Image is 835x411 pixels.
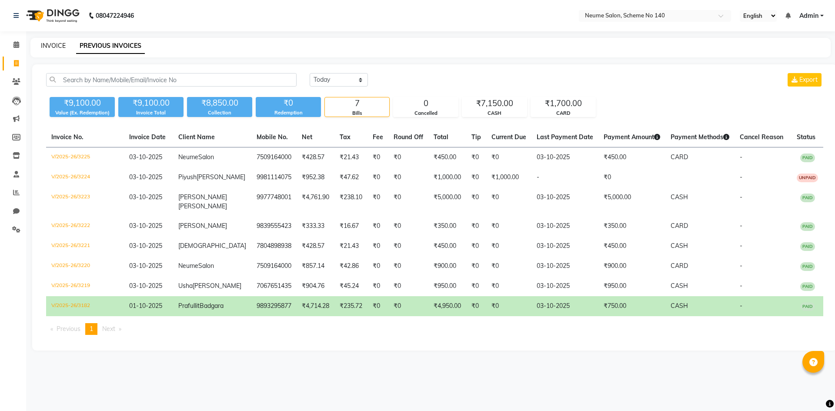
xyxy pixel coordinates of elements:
span: - [740,262,742,270]
span: Payment Methods [671,133,729,141]
td: ₹450.00 [428,147,466,168]
td: 03-10-2025 [531,296,598,316]
span: Prafullit [178,302,200,310]
span: [PERSON_NAME] [178,202,227,210]
span: [PERSON_NAME] [178,193,227,201]
td: ₹4,761.90 [297,187,334,216]
td: ₹900.00 [428,256,466,276]
div: 0 [394,97,458,110]
span: Current Due [491,133,526,141]
td: 7509164000 [251,256,297,276]
td: ₹450.00 [428,236,466,256]
td: ₹47.62 [334,167,367,187]
td: V/2025-26/3222 [46,216,124,236]
a: PREVIOUS INVOICES [76,38,145,54]
td: ₹0 [466,256,486,276]
td: ₹21.43 [334,147,367,168]
td: ₹0 [486,147,531,168]
td: 9839555423 [251,216,297,236]
td: ₹0 [367,216,388,236]
td: V/2025-26/3182 [46,296,124,316]
span: Badgara [200,302,224,310]
span: Salon [198,262,214,270]
span: CASH [671,193,688,201]
td: ₹350.00 [428,216,466,236]
div: Redemption [256,109,321,117]
span: Net [302,133,312,141]
div: Collection [187,109,252,117]
div: Value (Ex. Redemption) [50,109,115,117]
span: UNPAID [797,174,818,182]
span: PAID [800,242,815,251]
td: ₹428.57 [297,147,334,168]
td: V/2025-26/3224 [46,167,124,187]
div: ₹8,850.00 [187,97,252,109]
td: V/2025-26/3225 [46,147,124,168]
td: ₹333.33 [297,216,334,236]
td: ₹5,000.00 [428,187,466,216]
button: Export [788,73,822,87]
span: PAID [800,282,815,291]
span: [PERSON_NAME] [193,282,241,290]
span: [DEMOGRAPHIC_DATA] [178,242,246,250]
span: Payment Amount [604,133,660,141]
span: 03-10-2025 [129,282,162,290]
td: ₹750.00 [598,296,665,316]
nav: Pagination [46,323,823,335]
td: ₹1,000.00 [486,167,531,187]
td: ₹0 [388,216,428,236]
span: Neume [178,262,198,270]
td: ₹0 [486,256,531,276]
td: ₹0 [598,167,665,187]
td: ₹0 [388,167,428,187]
td: ₹21.43 [334,236,367,256]
span: - [740,193,742,201]
div: CARD [531,110,595,117]
div: Cancelled [394,110,458,117]
span: 03-10-2025 [129,153,162,161]
td: 7804898938 [251,236,297,256]
span: Mobile No. [257,133,288,141]
td: ₹4,950.00 [428,296,466,316]
span: Invoice No. [51,133,83,141]
td: ₹1,000.00 [428,167,466,187]
span: 03-10-2025 [129,222,162,230]
td: - [531,167,598,187]
td: ₹4,714.28 [297,296,334,316]
td: ₹0 [486,296,531,316]
td: ₹0 [388,236,428,256]
div: ₹9,100.00 [50,97,115,109]
td: 7509164000 [251,147,297,168]
span: CARD [671,153,688,161]
span: Last Payment Date [537,133,593,141]
span: [PERSON_NAME] [178,222,227,230]
span: Invoice Date [129,133,166,141]
span: Tax [340,133,351,141]
img: logo [22,3,82,28]
b: 08047224946 [96,3,134,28]
span: Fee [373,133,383,141]
td: ₹428.57 [297,236,334,256]
td: ₹450.00 [598,147,665,168]
td: V/2025-26/3220 [46,256,124,276]
span: - [740,173,742,181]
td: 9977748001 [251,187,297,216]
span: 03-10-2025 [129,173,162,181]
span: - [740,302,742,310]
span: CASH [671,282,688,290]
span: - [740,153,742,161]
td: 03-10-2025 [531,256,598,276]
span: - [740,242,742,250]
td: ₹42.86 [334,256,367,276]
td: V/2025-26/3221 [46,236,124,256]
span: Usha [178,282,193,290]
td: ₹0 [367,276,388,296]
td: ₹0 [388,296,428,316]
span: 03-10-2025 [129,262,162,270]
td: ₹0 [367,256,388,276]
span: Round Off [394,133,423,141]
span: Total [434,133,448,141]
span: 03-10-2025 [129,193,162,201]
span: CASH [671,302,688,310]
td: 7067651435 [251,276,297,296]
